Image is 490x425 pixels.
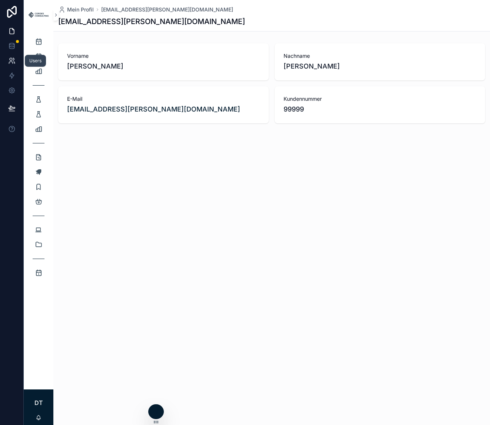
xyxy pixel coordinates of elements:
img: App logo [28,12,49,18]
span: E-Mail [67,95,260,103]
h1: [EMAIL_ADDRESS][PERSON_NAME][DOMAIN_NAME] [58,16,245,27]
a: [EMAIL_ADDRESS][PERSON_NAME][DOMAIN_NAME] [101,6,233,13]
div: scrollable content [24,30,53,289]
span: [PERSON_NAME] [67,61,260,72]
a: [EMAIL_ADDRESS][PERSON_NAME][DOMAIN_NAME] [67,104,240,114]
span: Kundennummer [284,95,476,103]
span: [PERSON_NAME] [284,61,476,72]
span: Nachname [284,52,476,60]
a: Mein Profil [58,6,94,13]
span: Vorname [67,52,260,60]
span: Mein Profil [67,6,94,13]
span: DT [34,398,43,407]
span: 99999 [284,104,476,114]
div: Users [29,58,42,64]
